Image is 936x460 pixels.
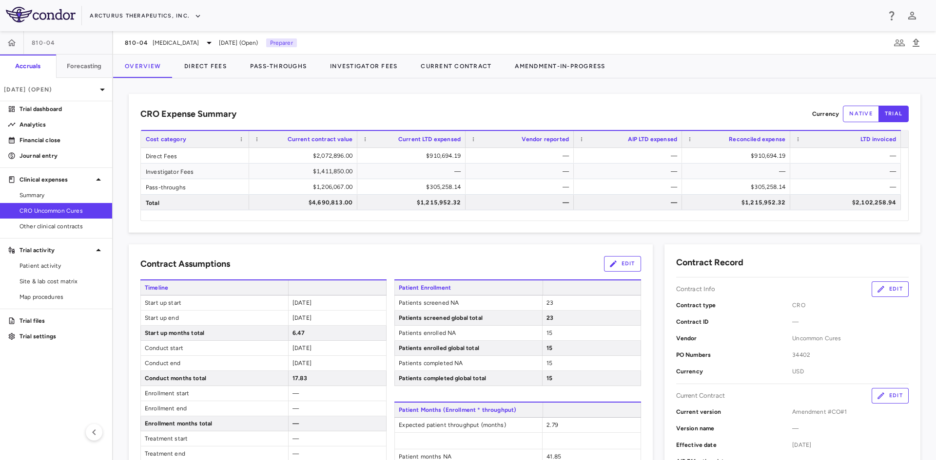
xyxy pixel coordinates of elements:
span: — [292,420,299,427]
span: [DATE] [292,345,312,351]
span: LTD invoiced [860,136,896,143]
span: [DATE] (Open) [219,38,258,47]
div: — [474,164,569,179]
p: Current Contract [676,391,725,400]
span: Start up end [141,311,288,325]
span: Site & lab cost matrix [19,277,104,286]
div: — [583,148,677,164]
p: Version name [676,424,793,433]
span: Other clinical contracts [19,222,104,231]
span: — [292,450,299,457]
p: Contract ID [676,317,793,326]
span: 41.85 [546,453,561,460]
h6: CRO Expense Summary [140,108,236,121]
span: Patients completed global total [395,371,542,386]
p: Financial close [19,136,104,145]
div: Investigator Fees [141,164,249,179]
span: Patient Enrollment [394,280,542,295]
span: Enrollment months total [141,416,288,431]
span: Conduct end [141,356,288,370]
span: Conduct start [141,341,288,355]
span: Timeline [140,280,288,295]
span: Conduct months total [141,371,288,386]
p: Current version [676,407,793,416]
button: Edit [872,281,909,297]
span: 23 [546,299,553,306]
div: — [474,148,569,164]
span: 17.83 [292,375,307,382]
h6: Contract Record [676,256,743,269]
span: 2.79 [546,422,558,428]
img: logo-full-BYUhSk78.svg [6,7,76,22]
span: — [292,405,299,412]
p: Preparer [266,38,297,47]
div: — [474,195,569,210]
p: Currency [676,367,793,376]
button: Current Contract [409,55,503,78]
h6: Forecasting [67,62,102,71]
button: Edit [872,388,909,404]
span: Expected patient throughput (months) [395,418,542,432]
span: Patients screened NA [395,295,542,310]
p: Contract type [676,301,793,310]
span: 810-04 [32,39,56,47]
span: [DATE] [792,441,909,449]
span: [DATE] [292,360,312,367]
div: $1,206,067.00 [258,179,352,195]
span: — [292,435,299,442]
div: — [474,179,569,195]
p: Trial dashboard [19,105,104,113]
button: Pass-Throughs [238,55,318,78]
p: Trial activity [19,246,93,255]
span: [MEDICAL_DATA] [153,38,199,47]
span: USD [792,367,909,376]
div: $1,411,850.00 [258,164,352,179]
span: CRO Uncommon Cures [19,206,104,215]
span: Uncommon Cures [792,334,909,343]
div: $910,694.19 [366,148,461,164]
div: Pass-throughs [141,179,249,194]
div: Direct Fees [141,148,249,163]
span: Patients enrolled NA [395,326,542,340]
div: — [799,148,896,164]
span: 15 [546,345,552,351]
button: Edit [604,256,641,272]
div: — [799,179,896,195]
span: Treatment start [141,431,288,446]
span: — [292,390,299,397]
span: Patients enrolled global total [395,341,542,355]
p: Currency [812,110,839,118]
span: Current contract value [288,136,352,143]
div: $2,072,896.00 [258,148,352,164]
span: Patient activity [19,261,104,270]
div: $305,258.14 [366,179,461,195]
div: $4,690,813.00 [258,195,352,210]
button: trial [878,106,909,122]
span: Start up start [141,295,288,310]
p: Clinical expenses [19,175,93,184]
div: $1,215,952.32 [366,195,461,210]
span: CRO [792,301,909,310]
span: Amendment #CO#1 [792,407,909,416]
h6: Contract Assumptions [140,258,230,271]
p: Contract Info [676,285,716,294]
button: Arcturus Therapeutics, Inc. [90,8,201,24]
button: native [843,106,879,122]
span: Patients completed NA [395,356,542,370]
div: — [366,164,461,179]
div: — [691,164,785,179]
span: Patient Months (Enrollment * throughput) [394,403,542,417]
div: $305,258.14 [691,179,785,195]
button: Direct Fees [173,55,238,78]
p: Trial files [19,316,104,325]
button: Investigator Fees [318,55,409,78]
span: 6.47 [292,330,305,336]
span: 23 [546,314,553,321]
p: Analytics [19,120,104,129]
button: Amendment-In-Progress [503,55,617,78]
span: Enrollment end [141,401,288,416]
span: [DATE] [292,299,312,306]
div: — [583,195,677,210]
span: Enrollment start [141,386,288,401]
span: 15 [546,360,552,367]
